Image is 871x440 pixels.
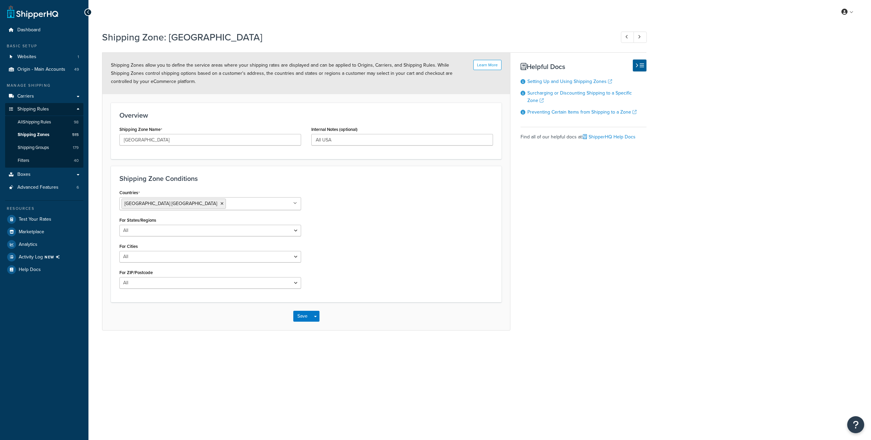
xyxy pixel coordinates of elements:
a: Setting Up and Using Shipping Zones [527,78,612,85]
label: Countries [119,190,140,196]
h3: Helpful Docs [521,63,646,70]
a: Carriers [5,90,83,103]
span: 6 [77,185,79,190]
li: Shipping Rules [5,103,83,168]
a: Dashboard [5,24,83,36]
span: Origin - Main Accounts [17,67,65,72]
span: Advanced Features [17,185,59,190]
a: Origin - Main Accounts49 [5,63,83,76]
li: Advanced Features [5,181,83,194]
span: Marketplace [19,229,44,235]
div: Find all of our helpful docs at: [521,127,646,142]
span: Analytics [19,242,37,248]
span: 49 [74,67,79,72]
span: Help Docs [19,267,41,273]
a: Shipping Zones515 [5,129,83,141]
a: Analytics [5,238,83,251]
button: Open Resource Center [847,416,864,433]
span: Shipping Zones allow you to define the service areas where your shipping rates are displayed and ... [111,62,453,85]
span: 515 [72,132,79,138]
span: 98 [74,119,79,125]
label: Shipping Zone Name [119,127,162,132]
a: Test Your Rates [5,213,83,225]
span: NEW [45,254,63,260]
span: Shipping Rules [17,106,49,112]
a: Marketplace [5,226,83,238]
a: Filters40 [5,154,83,167]
span: Dashboard [17,27,40,33]
label: For States/Regions [119,218,156,223]
h3: Shipping Zone Conditions [119,175,493,182]
li: Filters [5,154,83,167]
a: Advanced Features6 [5,181,83,194]
button: Hide Help Docs [633,60,646,71]
span: Activity Log [19,253,63,261]
h3: Overview [119,112,493,119]
span: 1 [78,54,79,60]
span: Shipping Groups [18,145,49,151]
span: Filters [18,158,29,164]
span: Shipping Zones [18,132,49,138]
li: [object Object] [5,251,83,263]
a: Next Record [634,32,647,43]
a: Surcharging or Discounting Shipping to a Specific Zone [527,89,632,104]
h1: Shipping Zone: [GEOGRAPHIC_DATA] [102,31,608,44]
span: Test Your Rates [19,217,51,222]
a: Websites1 [5,51,83,63]
li: Origin - Main Accounts [5,63,83,76]
button: Learn More [473,60,502,70]
a: Boxes [5,168,83,181]
span: 40 [74,158,79,164]
label: For ZIP/Postcode [119,270,153,275]
div: Basic Setup [5,43,83,49]
span: Boxes [17,172,31,177]
span: All Shipping Rules [18,119,51,125]
a: Previous Record [621,32,634,43]
a: ShipperHQ Help Docs [583,133,636,140]
div: Resources [5,206,83,211]
div: Manage Shipping [5,83,83,88]
span: Carriers [17,94,34,99]
a: Shipping Rules [5,103,83,116]
label: For Cities [119,244,138,249]
li: Shipping Zones [5,129,83,141]
a: AllShipping Rules98 [5,116,83,129]
a: Help Docs [5,264,83,276]
span: 179 [73,145,79,151]
span: Websites [17,54,36,60]
label: Internal Notes (optional) [311,127,358,132]
a: Shipping Groups179 [5,141,83,154]
li: Shipping Groups [5,141,83,154]
li: Websites [5,51,83,63]
span: [GEOGRAPHIC_DATA] [GEOGRAPHIC_DATA] [125,200,217,207]
a: Activity LogNEW [5,251,83,263]
a: Preventing Certain Items from Shipping to a Zone [527,108,637,116]
button: Save [293,311,312,322]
